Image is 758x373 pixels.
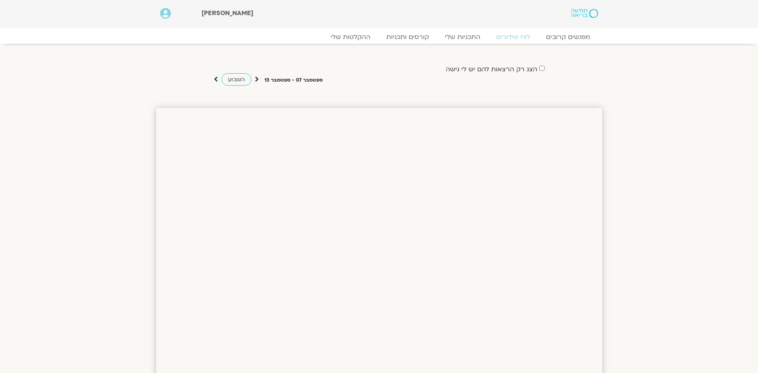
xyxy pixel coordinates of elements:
[264,76,323,84] p: ספטמבר 07 - ספטמבר 13
[323,33,378,41] a: ההקלטות שלי
[202,9,253,18] span: [PERSON_NAME]
[378,33,437,41] a: קורסים ותכניות
[437,33,488,41] a: התכניות שלי
[446,66,537,73] label: הצג רק הרצאות להם יש לי גישה
[221,73,251,86] a: השבוע
[538,33,598,41] a: מפגשים קרובים
[228,76,245,83] span: השבוע
[160,33,598,41] nav: Menu
[488,33,538,41] a: לוח שידורים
